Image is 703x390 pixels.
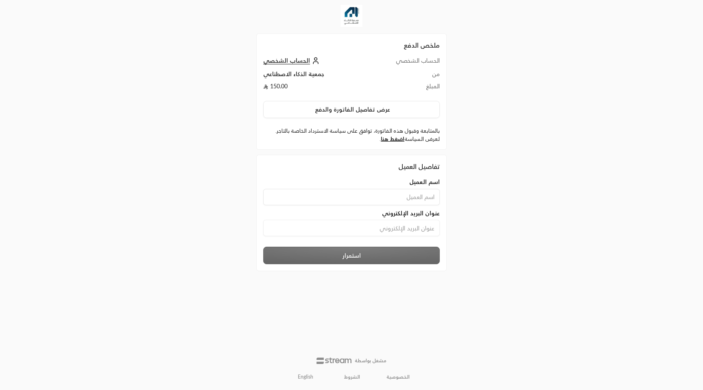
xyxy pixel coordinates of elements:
span: اسم العميل [409,178,440,186]
a: الخصوصية [386,374,410,380]
a: الحساب الشخصي [263,57,321,64]
h2: ملخص الدفع [263,40,440,50]
img: Company Logo [341,5,362,27]
span: الحساب الشخصي [263,57,310,64]
a: اضغط هنا [381,136,404,142]
td: الحساب الشخصي [366,57,440,70]
span: عنوان البريد الإلكتروني [382,209,440,217]
input: اسم العميل [263,189,440,205]
td: المبلغ [366,82,440,94]
input: عنوان البريد الإلكتروني [263,220,440,236]
a: English [293,370,318,383]
td: جمعية الذكاء الاصطناعي [263,70,366,82]
p: مشغل بواسطة [355,357,386,364]
td: 150.00 [263,82,366,94]
label: بالمتابعة وقبول هذه الفاتورة، توافق على سياسة الاسترداد الخاصة بالتاجر. لعرض السياسة . [263,127,440,143]
div: تفاصيل العميل [263,162,440,171]
td: من [366,70,440,82]
a: الشروط [344,374,360,380]
button: عرض تفاصيل الفاتورة والدفع [263,101,440,118]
